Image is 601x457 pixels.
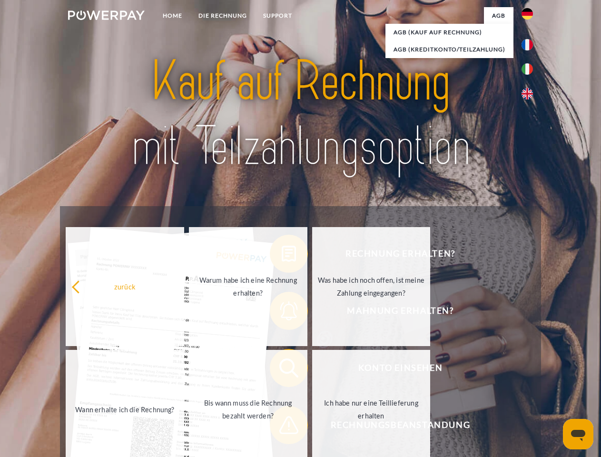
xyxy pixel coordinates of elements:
[318,274,425,299] div: Was habe ich noch offen, ist meine Zahlung eingegangen?
[484,7,513,24] a: agb
[563,419,593,449] iframe: Schaltfläche zum Öffnen des Messaging-Fensters
[318,397,425,422] div: Ich habe nur eine Teillieferung erhalten
[68,10,145,20] img: logo-powerpay-white.svg
[71,403,178,416] div: Wann erhalte ich die Rechnung?
[385,41,513,58] a: AGB (Kreditkonto/Teilzahlung)
[522,8,533,20] img: de
[255,7,300,24] a: SUPPORT
[195,397,302,422] div: Bis wann muss die Rechnung bezahlt werden?
[190,7,255,24] a: DIE RECHNUNG
[522,39,533,50] img: fr
[91,46,510,182] img: title-powerpay_de.svg
[385,24,513,41] a: AGB (Kauf auf Rechnung)
[71,280,178,293] div: zurück
[155,7,190,24] a: Home
[522,63,533,75] img: it
[195,274,302,299] div: Warum habe ich eine Rechnung erhalten?
[522,88,533,99] img: en
[312,227,431,346] a: Was habe ich noch offen, ist meine Zahlung eingegangen?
